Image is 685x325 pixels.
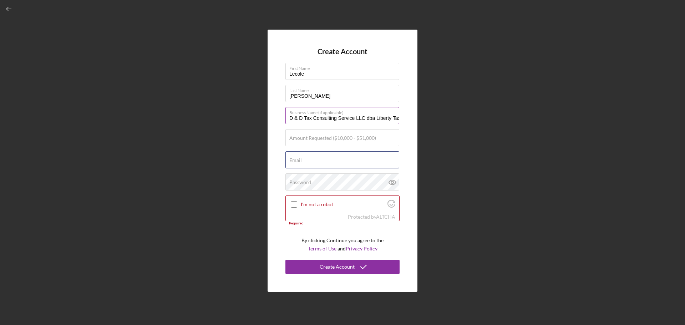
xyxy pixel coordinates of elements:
p: By clicking Continue you agree to the and [301,237,384,253]
div: Create Account [320,260,355,274]
a: Visit Altcha.org [376,214,395,220]
h4: Create Account [318,47,367,56]
label: Amount Requested ($10,000 - $51,000) [289,135,376,141]
label: First Name [289,63,399,71]
a: Visit Altcha.org [387,203,395,209]
label: Last Name [289,85,399,93]
label: I'm not a robot [301,202,385,207]
label: Email [289,157,302,163]
div: Required [285,221,400,225]
a: Terms of Use [308,245,336,252]
label: Business Name (if applicable) [289,107,399,115]
a: Privacy Policy [346,245,377,252]
div: Protected by [348,214,395,220]
button: Create Account [285,260,400,274]
label: Password [289,179,311,185]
